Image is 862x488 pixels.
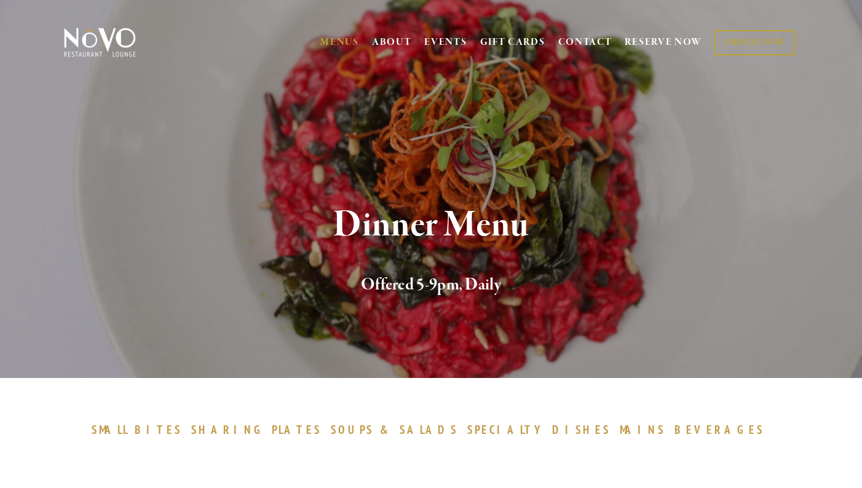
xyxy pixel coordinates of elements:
a: CONTACT [558,31,612,54]
a: GIFT CARDS [480,31,545,54]
a: EVENTS [424,36,467,49]
span: BITES [135,422,182,437]
span: SHARING [191,422,266,437]
a: RESERVE NOW [625,31,702,54]
span: & [380,422,393,437]
span: SALADS [400,422,459,437]
a: SPECIALTYDISHES [467,422,616,437]
h2: Offered 5-9pm, Daily [84,272,778,298]
a: MAINS [620,422,672,437]
span: SPECIALTY [467,422,546,437]
span: SOUPS [331,422,374,437]
span: SMALL [92,422,129,437]
span: PLATES [272,422,322,437]
a: BEVERAGES [674,422,770,437]
span: MAINS [620,422,666,437]
span: DISHES [552,422,611,437]
a: SOUPS&SALADS [331,422,464,437]
a: ORDER NOW [714,30,795,55]
h1: Dinner Menu [84,205,778,245]
a: SMALLBITES [92,422,188,437]
span: BEVERAGES [674,422,764,437]
a: SHARINGPLATES [191,422,328,437]
a: MENUS [320,36,359,49]
img: Novo Restaurant &amp; Lounge [61,27,138,58]
a: ABOUT [372,36,412,49]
